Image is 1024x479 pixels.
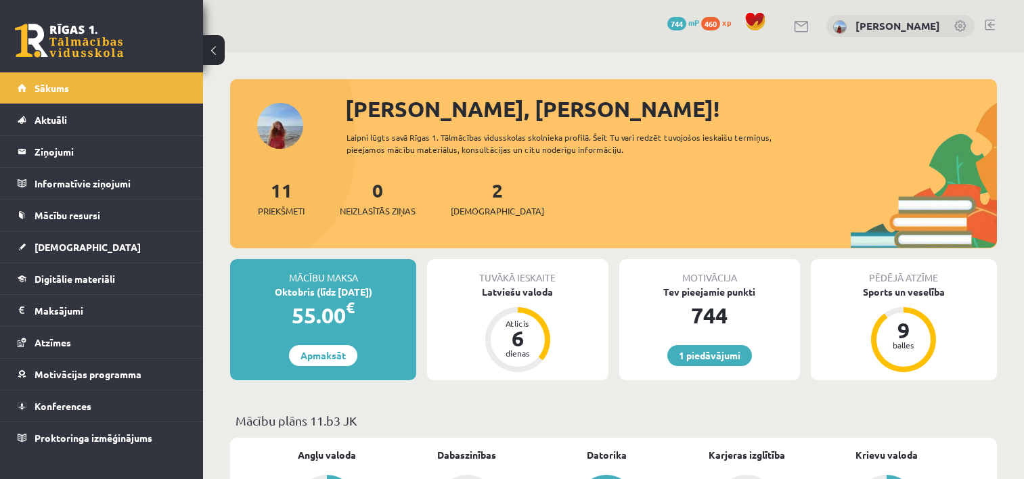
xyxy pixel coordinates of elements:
[35,241,141,253] span: [DEMOGRAPHIC_DATA]
[18,72,186,104] a: Sākums
[35,336,71,348] span: Atzīmes
[427,259,608,285] div: Tuvākā ieskaite
[619,285,800,299] div: Tev pieejamie punkti
[701,17,720,30] span: 460
[15,24,123,58] a: Rīgas 1. Tālmācības vidusskola
[18,231,186,263] a: [DEMOGRAPHIC_DATA]
[18,422,186,453] a: Proktoringa izmēģinājums
[18,136,186,167] a: Ziņojumi
[497,319,538,327] div: Atlicis
[258,178,305,218] a: 11Priekšmeti
[346,298,355,317] span: €
[688,17,699,28] span: mP
[35,400,91,412] span: Konferences
[340,204,416,218] span: Neizlasītās ziņas
[35,114,67,126] span: Aktuāli
[619,259,800,285] div: Motivācija
[35,368,141,380] span: Motivācijas programma
[451,204,544,218] span: [DEMOGRAPHIC_DATA]
[451,178,544,218] a: 2[DEMOGRAPHIC_DATA]
[587,448,627,462] a: Datorika
[35,168,186,199] legend: Informatīvie ziņojumi
[258,204,305,218] span: Priekšmeti
[437,448,496,462] a: Dabaszinības
[855,19,940,32] a: [PERSON_NAME]
[667,17,686,30] span: 744
[236,411,992,430] p: Mācību plāns 11.b3 JK
[230,299,416,332] div: 55.00
[35,209,100,221] span: Mācību resursi
[18,327,186,358] a: Atzīmes
[35,432,152,444] span: Proktoringa izmēģinājums
[35,82,69,94] span: Sākums
[722,17,731,28] span: xp
[35,273,115,285] span: Digitālie materiāli
[347,131,807,156] div: Laipni lūgts savā Rīgas 1. Tālmācības vidusskolas skolnieka profilā. Šeit Tu vari redzēt tuvojošo...
[883,319,924,341] div: 9
[667,345,752,366] a: 1 piedāvājumi
[18,104,186,135] a: Aktuāli
[298,448,356,462] a: Angļu valoda
[18,168,186,199] a: Informatīvie ziņojumi
[811,285,997,299] div: Sports un veselība
[883,341,924,349] div: balles
[35,295,186,326] legend: Maksājumi
[855,448,918,462] a: Krievu valoda
[18,390,186,421] a: Konferences
[811,285,997,374] a: Sports un veselība 9 balles
[18,263,186,294] a: Digitālie materiāli
[497,327,538,349] div: 6
[289,345,357,366] a: Apmaksāt
[18,200,186,231] a: Mācību resursi
[619,299,800,332] div: 744
[427,285,608,374] a: Latviešu valoda Atlicis 6 dienas
[345,93,997,125] div: [PERSON_NAME], [PERSON_NAME]!
[497,349,538,357] div: dienas
[833,20,847,34] img: Beatrise Staņa
[340,178,416,218] a: 0Neizlasītās ziņas
[230,259,416,285] div: Mācību maksa
[35,136,186,167] legend: Ziņojumi
[667,17,699,28] a: 744 mP
[18,295,186,326] a: Maksājumi
[811,259,997,285] div: Pēdējā atzīme
[709,448,785,462] a: Karjeras izglītība
[427,285,608,299] div: Latviešu valoda
[18,359,186,390] a: Motivācijas programma
[701,17,738,28] a: 460 xp
[230,285,416,299] div: Oktobris (līdz [DATE])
